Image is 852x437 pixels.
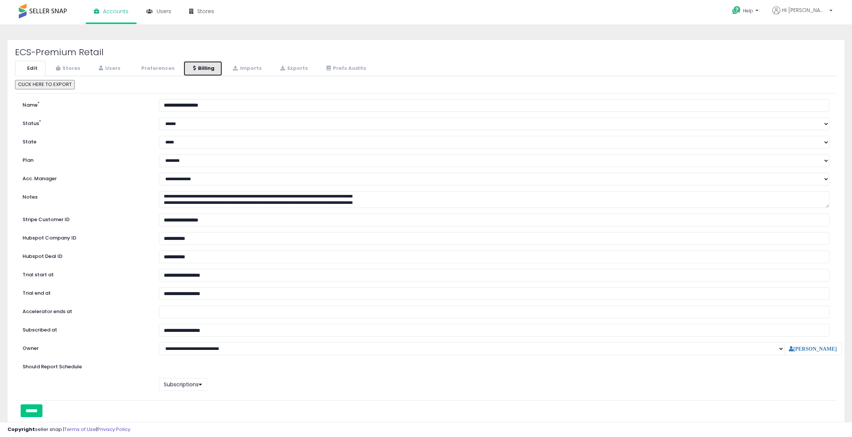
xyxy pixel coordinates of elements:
[732,6,741,15] i: Get Help
[15,80,75,89] button: CLICK HERE TO EXPORT
[17,306,153,315] label: Accelerator ends at
[97,426,130,433] a: Privacy Policy
[772,6,832,23] a: Hi [PERSON_NAME]
[183,61,222,76] a: Billing
[17,99,153,109] label: Name
[89,61,128,76] a: Users
[743,8,753,14] span: Help
[129,61,183,76] a: Preferences
[64,426,96,433] a: Terms of Use
[270,61,316,76] a: Exports
[789,346,837,351] a: [PERSON_NAME]
[197,8,214,15] span: Stores
[103,8,128,15] span: Accounts
[17,232,153,242] label: Hubspot Company ID
[17,173,153,182] label: Acc. Manager
[17,118,153,127] label: Status
[17,324,153,334] label: Subscribed at
[782,6,827,14] span: Hi [PERSON_NAME]
[17,214,153,223] label: Stripe Customer ID
[317,61,374,76] a: Prefs Audits
[159,378,207,391] button: Subscriptions
[15,47,837,57] h2: ECS-Premium Retail
[17,136,153,146] label: State
[46,61,88,76] a: Stores
[8,426,35,433] strong: Copyright
[17,269,153,279] label: Trial start at
[15,61,45,76] a: Edit
[17,250,153,260] label: Hubspot Deal ID
[17,154,153,164] label: Plan
[8,426,130,433] div: seller snap | |
[223,61,270,76] a: Imports
[157,8,171,15] span: Users
[17,287,153,297] label: Trial end at
[23,363,82,371] label: Should Report Schedule
[17,191,153,201] label: Notes
[23,345,39,352] label: Owner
